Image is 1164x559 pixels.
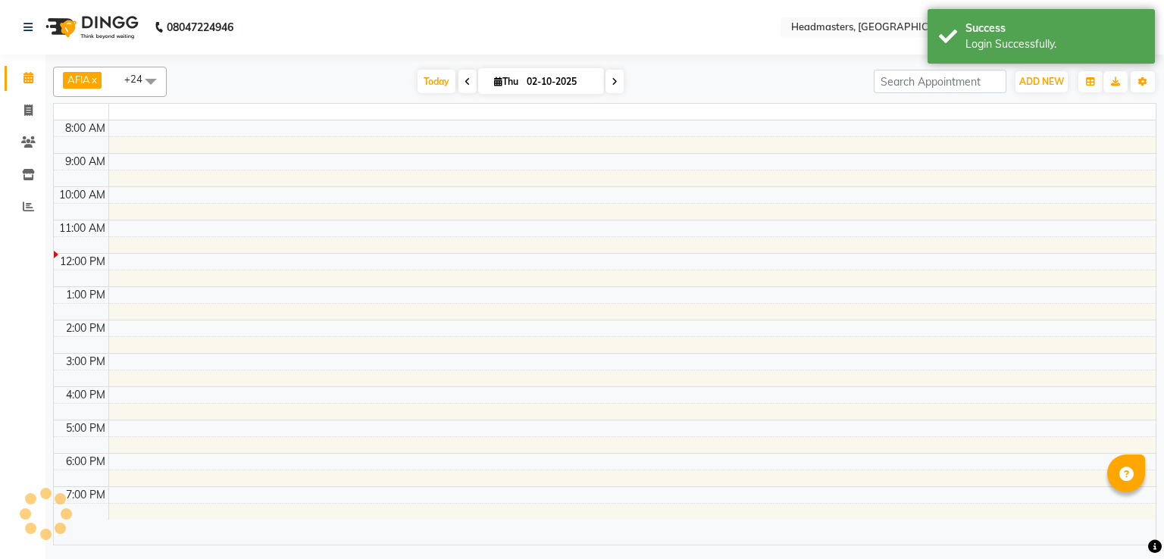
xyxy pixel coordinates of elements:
[490,76,522,87] span: Thu
[63,354,108,370] div: 3:00 PM
[874,70,1006,93] input: Search Appointment
[56,187,108,203] div: 10:00 AM
[62,120,108,136] div: 8:00 AM
[90,73,97,86] a: x
[63,487,108,503] div: 7:00 PM
[124,73,154,85] span: +24
[67,73,90,86] span: AFIA
[62,154,108,170] div: 9:00 AM
[63,287,108,303] div: 1:00 PM
[63,454,108,470] div: 6:00 PM
[39,6,142,48] img: logo
[965,36,1144,52] div: Login Successfully.
[56,220,108,236] div: 11:00 AM
[1015,71,1068,92] button: ADD NEW
[63,320,108,336] div: 2:00 PM
[1019,76,1064,87] span: ADD NEW
[167,6,233,48] b: 08047224946
[418,70,455,93] span: Today
[63,387,108,403] div: 4:00 PM
[522,70,598,93] input: 2025-10-02
[63,420,108,436] div: 5:00 PM
[965,20,1144,36] div: Success
[57,254,108,270] div: 12:00 PM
